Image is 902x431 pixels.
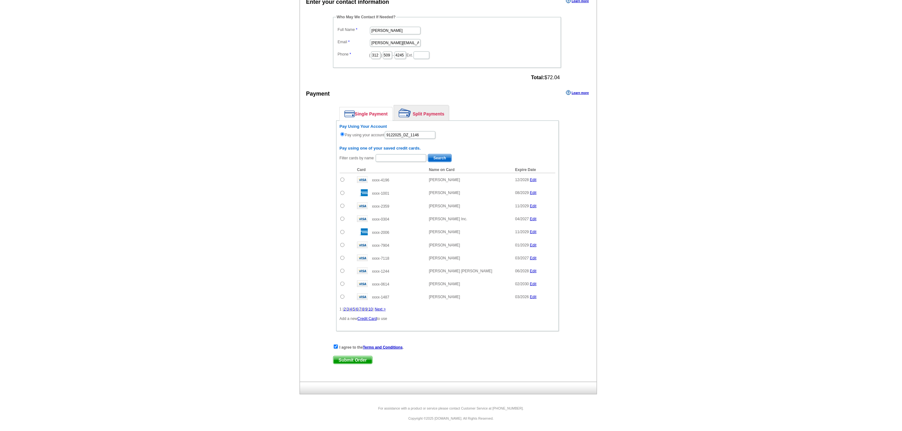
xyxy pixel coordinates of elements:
[530,230,537,234] a: Edit
[357,189,368,196] img: amex.gif
[372,217,389,221] span: xxxx-0304
[340,155,374,161] label: Filter cards by name
[530,243,537,247] a: Edit
[340,316,555,322] p: Add a new to use
[530,295,537,299] a: Edit
[531,75,544,80] strong: Total:
[362,307,365,311] a: 8
[354,167,426,173] th: Card
[357,293,368,300] img: visa.gif
[372,256,389,261] span: xxxx-7118
[359,307,361,311] a: 7
[429,230,460,234] span: [PERSON_NAME]
[333,356,372,364] span: Submit Order
[340,124,555,139] div: Pay using your account
[530,256,537,260] a: Edit
[340,306,555,312] div: 1 | | | | | | | | | |
[515,217,529,221] span: 04/2027
[338,51,369,57] label: Phone
[515,282,529,286] span: 02/2030
[372,204,389,209] span: xxxx-2359
[530,204,537,208] a: Edit
[428,154,451,162] span: Search
[530,217,537,221] a: Edit
[426,167,512,173] th: Name on Card
[372,178,389,182] span: xxxx-4196
[336,50,558,60] dd: ( ) - Ext.
[515,178,529,182] span: 12/2028
[515,243,529,247] span: 01/2029
[372,191,389,196] span: xxxx-1001
[372,230,389,235] span: xxxx-2006
[776,284,902,431] iframe: LiveChat chat widget
[372,243,389,248] span: xxxx-7904
[372,295,389,299] span: xxxx-1487
[357,203,368,209] img: visa.gif
[344,110,355,117] img: single-payment.png
[306,90,330,98] div: Payment
[375,307,386,311] a: Next >
[515,295,529,299] span: 03/2026
[429,282,460,286] span: [PERSON_NAME]
[515,204,529,208] span: 11/2029
[566,90,589,95] a: Learn more
[399,109,411,117] img: split-payment.png
[531,75,560,80] span: $72.04
[394,105,449,121] a: Split Payments
[357,215,368,222] img: visa.gif
[515,256,529,260] span: 03/2027
[357,176,368,183] img: visa.gif
[372,282,389,286] span: xxxx-0614
[357,316,377,321] a: Credit Card
[338,27,369,32] label: Full Name
[372,269,389,274] span: xxxx-1244
[429,204,460,208] span: [PERSON_NAME]
[429,269,493,273] span: [PERSON_NAME] [PERSON_NAME]
[339,345,404,350] strong: I agree to the .
[429,217,467,221] span: [PERSON_NAME] Inc.
[515,230,529,234] span: 11/2029
[350,307,352,311] a: 4
[429,178,460,182] span: [PERSON_NAME]
[344,307,346,311] a: 2
[428,154,452,162] button: Search
[530,191,537,195] a: Edit
[385,131,435,139] input: PO #:
[357,255,368,261] img: visa.gif
[353,307,355,311] a: 5
[363,345,403,350] a: Terms and Conditions
[530,178,537,182] a: Edit
[340,146,555,151] h6: Pay using one of your saved credit cards.
[340,124,555,129] h6: Pay Using Your Account
[336,14,396,20] legend: Who May We Contact If Needed?
[512,167,555,173] th: Expire Date
[357,280,368,287] img: visa.gif
[515,269,529,273] span: 06/2028
[365,307,367,311] a: 9
[429,256,460,260] span: [PERSON_NAME]
[429,295,460,299] span: [PERSON_NAME]
[357,268,368,274] img: visa.gif
[530,269,537,273] a: Edit
[338,39,369,45] label: Email
[357,242,368,248] img: visa.gif
[368,307,373,311] a: 10
[530,282,537,286] a: Edit
[347,307,349,311] a: 3
[429,191,460,195] span: [PERSON_NAME]
[340,107,392,121] a: Single Payment
[429,243,460,247] span: [PERSON_NAME]
[357,228,368,235] img: amex.gif
[515,191,529,195] span: 08/2029
[356,307,358,311] a: 6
